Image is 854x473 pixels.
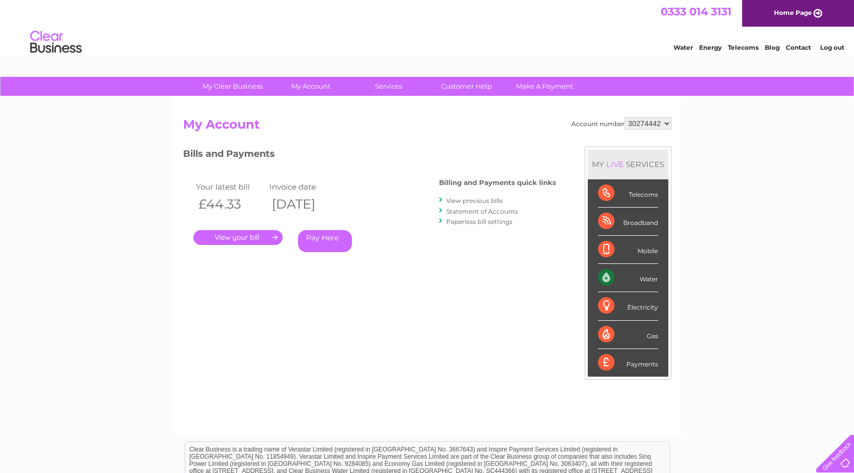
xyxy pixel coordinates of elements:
h4: Billing and Payments quick links [439,179,556,187]
a: Contact [786,44,811,51]
td: Your latest bill [193,180,267,194]
div: Water [598,264,658,292]
div: Broadband [598,208,658,236]
div: Electricity [598,292,658,320]
h2: My Account [183,117,671,137]
div: MY SERVICES [588,150,668,179]
div: LIVE [604,159,626,169]
a: My Account [268,77,353,96]
div: Telecoms [598,179,658,208]
h3: Bills and Payments [183,147,556,164]
td: Invoice date [267,180,341,194]
a: . [193,230,283,245]
a: Energy [699,44,722,51]
div: Gas [598,321,658,349]
a: Make A Payment [502,77,587,96]
a: Customer Help [424,77,509,96]
div: Account number [571,117,671,130]
div: Payments [598,349,658,377]
a: Blog [765,44,780,51]
div: Mobile [598,236,658,264]
a: Statement of Accounts [446,208,518,215]
a: View previous bills [446,197,503,204]
a: Services [346,77,431,96]
div: Clear Business is a trading name of Verastar Limited (registered in [GEOGRAPHIC_DATA] No. 3667643... [185,6,670,50]
th: [DATE] [267,194,341,215]
a: Log out [820,44,844,51]
a: Water [673,44,693,51]
a: My Clear Business [190,77,275,96]
img: logo.png [30,27,82,58]
a: Paperless bill settings [446,218,512,225]
th: £44.33 [193,194,267,215]
a: Pay Here [298,230,352,252]
a: 0333 014 3131 [661,5,731,18]
a: Telecoms [728,44,759,51]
